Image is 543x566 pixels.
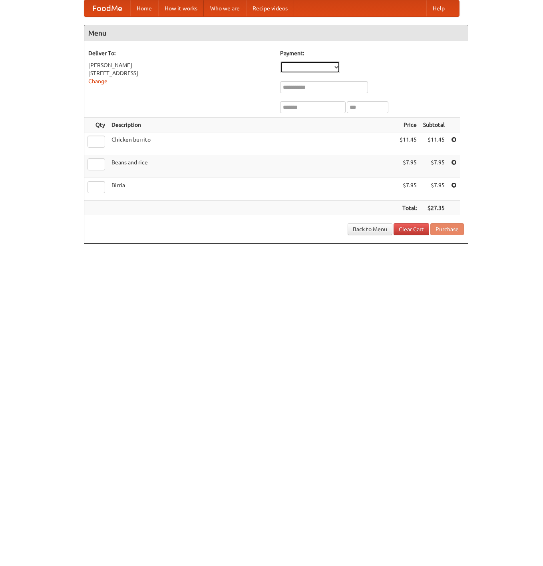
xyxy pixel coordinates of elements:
a: Who we are [204,0,246,16]
h4: Menu [84,25,468,41]
a: Clear Cart [394,223,429,235]
button: Purchase [430,223,464,235]
th: Description [108,118,396,132]
td: Chicken burrito [108,132,396,155]
th: Total: [396,201,420,216]
th: Subtotal [420,118,448,132]
td: Birria [108,178,396,201]
th: Price [396,118,420,132]
a: Change [88,78,107,84]
td: $11.45 [420,132,448,155]
td: $11.45 [396,132,420,155]
th: $27.35 [420,201,448,216]
td: Beans and rice [108,155,396,178]
div: [PERSON_NAME] [88,61,272,69]
td: $7.95 [396,178,420,201]
a: Home [130,0,158,16]
a: How it works [158,0,204,16]
h5: Deliver To: [88,49,272,57]
h5: Payment: [280,49,464,57]
a: Help [426,0,451,16]
a: Back to Menu [348,223,392,235]
div: [STREET_ADDRESS] [88,69,272,77]
a: Recipe videos [246,0,294,16]
td: $7.95 [420,178,448,201]
a: FoodMe [84,0,130,16]
th: Qty [84,118,108,132]
td: $7.95 [396,155,420,178]
td: $7.95 [420,155,448,178]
